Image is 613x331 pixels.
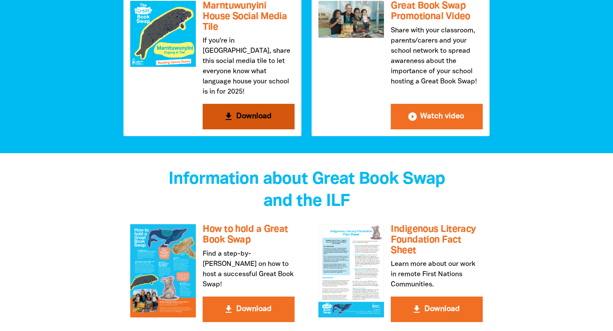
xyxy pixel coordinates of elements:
[203,104,295,129] button: get_app Download
[391,297,483,322] button: get_app Download
[412,304,422,314] i: get_app
[203,224,295,245] h3: How to hold a Great Book Swap
[203,297,295,322] button: get_app Download
[391,1,483,22] h3: Great Book Swap Promotional Video
[391,104,483,129] button: play_circle_filled Watch video
[391,224,483,256] h3: Indigenous Literacy Foundation Fact Sheet
[407,111,418,122] i: play_circle_filled
[169,171,445,187] span: Information about Great Book Swap
[223,111,234,122] i: get_app
[264,194,349,209] span: and the ILF
[223,304,234,314] i: get_app
[203,1,295,32] h3: Marntuwunyini House Social Media Tile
